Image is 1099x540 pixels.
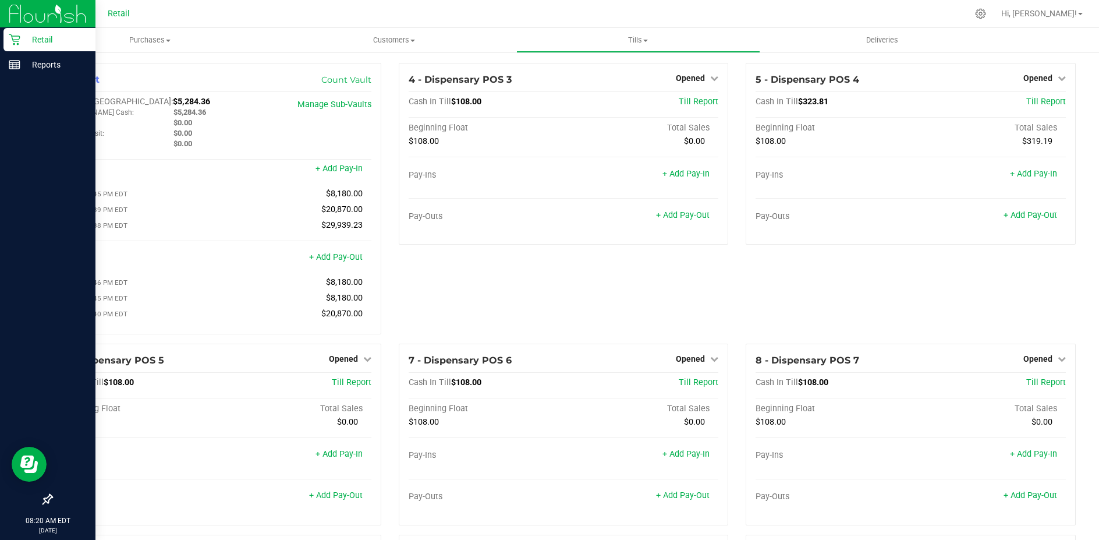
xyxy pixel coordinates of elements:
[756,123,910,133] div: Beginning Float
[9,34,20,45] inline-svg: Retail
[798,97,828,107] span: $323.81
[326,293,363,303] span: $8,180.00
[9,59,20,70] inline-svg: Reports
[409,355,512,366] span: 7 - Dispensary POS 6
[756,404,910,414] div: Beginning Float
[1023,354,1052,363] span: Opened
[1010,449,1057,459] a: + Add Pay-In
[409,97,451,107] span: Cash In Till
[973,8,988,19] div: Manage settings
[173,97,210,107] span: $5,284.36
[850,35,914,45] span: Deliveries
[756,492,910,502] div: Pay-Outs
[332,377,371,387] a: Till Report
[1004,210,1057,220] a: + Add Pay-Out
[216,404,371,414] div: Total Sales
[321,75,371,85] a: Count Vault
[679,97,718,107] a: Till Report
[662,169,710,179] a: + Add Pay-In
[61,253,216,264] div: Pay-Outs
[684,136,705,146] span: $0.00
[309,490,363,500] a: + Add Pay-Out
[61,355,164,366] span: 6 - Dispensary POS 5
[756,377,798,387] span: Cash In Till
[409,211,563,222] div: Pay-Outs
[1004,490,1057,500] a: + Add Pay-Out
[911,123,1066,133] div: Total Sales
[756,355,859,366] span: 8 - Dispensary POS 7
[337,417,358,427] span: $0.00
[1001,9,1077,18] span: Hi, [PERSON_NAME]!
[756,450,910,461] div: Pay-Ins
[662,449,710,459] a: + Add Pay-In
[321,204,363,214] span: $20,870.00
[315,449,363,459] a: + Add Pay-In
[1031,417,1052,427] span: $0.00
[409,74,512,85] span: 4 - Dispensary POS 3
[12,447,47,482] iframe: Resource center
[911,404,1066,414] div: Total Sales
[315,164,363,174] a: + Add Pay-In
[5,516,90,526] p: 08:20 AM EDT
[28,35,272,45] span: Purchases
[321,220,363,230] span: $29,939.23
[297,100,371,110] a: Manage Sub-Vaults
[173,129,192,137] span: $0.00
[309,252,363,262] a: + Add Pay-Out
[409,170,563,181] div: Pay-Ins
[760,28,1004,52] a: Deliveries
[61,492,216,502] div: Pay-Outs
[61,108,134,117] span: [PERSON_NAME] Cash:
[1026,97,1066,107] a: Till Report
[451,377,481,387] span: $108.00
[1022,136,1052,146] span: $319.19
[108,9,130,19] span: Retail
[173,108,206,117] span: $5,284.36
[563,404,718,414] div: Total Sales
[61,450,216,461] div: Pay-Ins
[756,97,798,107] span: Cash In Till
[409,404,563,414] div: Beginning Float
[61,97,173,107] span: Cash In [GEOGRAPHIC_DATA]:
[5,526,90,535] p: [DATE]
[656,210,710,220] a: + Add Pay-Out
[1026,377,1066,387] a: Till Report
[756,74,859,85] span: 5 - Dispensary POS 4
[798,377,828,387] span: $108.00
[656,490,710,500] a: + Add Pay-Out
[104,377,134,387] span: $108.00
[451,97,481,107] span: $108.00
[563,123,718,133] div: Total Sales
[409,450,563,461] div: Pay-Ins
[756,136,786,146] span: $108.00
[756,211,910,222] div: Pay-Outs
[20,58,90,72] p: Reports
[409,492,563,502] div: Pay-Outs
[28,28,272,52] a: Purchases
[409,136,439,146] span: $108.00
[679,377,718,387] a: Till Report
[20,33,90,47] p: Retail
[517,35,760,45] span: Tills
[684,417,705,427] span: $0.00
[1010,169,1057,179] a: + Add Pay-In
[516,28,760,52] a: Tills
[173,139,192,148] span: $0.00
[173,118,192,127] span: $0.00
[409,377,451,387] span: Cash In Till
[61,404,216,414] div: Beginning Float
[1023,73,1052,83] span: Opened
[329,354,358,363] span: Opened
[676,73,705,83] span: Opened
[61,165,216,175] div: Pay-Ins
[272,28,516,52] a: Customers
[409,123,563,133] div: Beginning Float
[409,417,439,427] span: $108.00
[326,189,363,199] span: $8,180.00
[756,170,910,181] div: Pay-Ins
